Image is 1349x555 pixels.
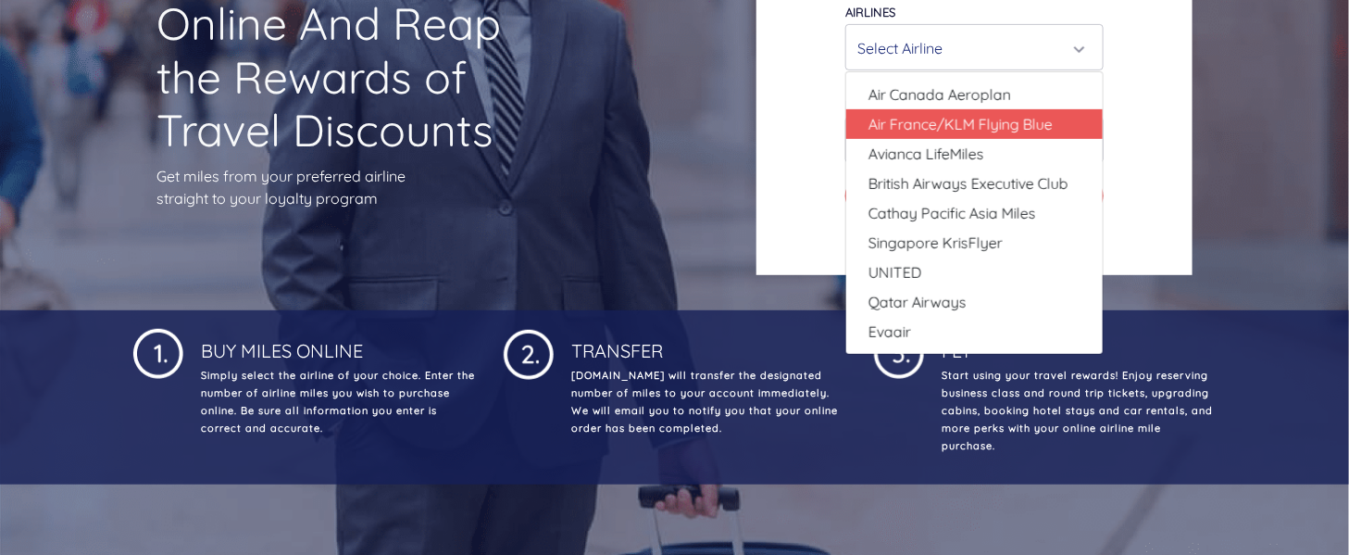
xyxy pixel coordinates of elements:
p: [DOMAIN_NAME] will transfer the designated number of miles to your account immediately. We will e... [568,367,846,437]
img: 1 [504,325,554,380]
span: Singapore KrisFlyer [868,232,1003,254]
span: Air Canada Aeroplan [868,83,1011,106]
button: Select Airline [845,24,1104,70]
span: Evaair [868,321,911,343]
div: Select Airline [857,31,1080,66]
h4: Buy Miles Online [198,325,476,362]
label: Airlines [845,5,895,19]
span: Qatar Airways [868,291,967,313]
span: UNITED [868,261,922,284]
img: 1 [133,325,183,379]
h4: Transfer [568,325,846,362]
span: Cathay Pacific Asia Miles [868,202,1036,224]
span: British Airways Executive Club [868,172,1068,195]
span: Air France/KLM Flying Blue [868,113,1053,135]
p: Simply select the airline of your choice. Enter the number of airline miles you wish to purchase ... [198,367,476,437]
p: Start using your travel rewards! Enjoy reserving business class and round trip tickets, upgrading... [939,367,1217,455]
span: Avianca LifeMiles [868,143,984,165]
p: Get miles from your preferred airline straight to your loyalty program [156,165,518,209]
